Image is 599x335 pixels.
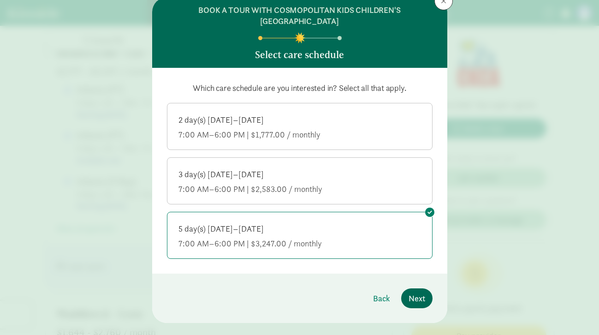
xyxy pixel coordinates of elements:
[178,223,421,234] div: 5 day(s) [DATE]–[DATE]
[167,5,433,27] h6: BOOK A TOUR WITH COSMOPOLITAN KIDS CHILDREN'S [GEOGRAPHIC_DATA]
[178,169,421,180] div: 3 day(s) [DATE]–[DATE]
[255,49,344,60] h5: Select care schedule
[178,184,421,195] div: 7:00 AM–6:00 PM | $2,583.00 / monthly
[401,288,433,308] button: Next
[178,129,421,140] div: 7:00 AM–6:00 PM | $1,777.00 / monthly
[373,292,390,305] span: Back
[167,83,433,94] p: Which care schedule are you interested in? Select all that apply.
[409,292,425,305] span: Next
[178,238,421,249] div: 7:00 AM–6:00 PM | $3,247.00 / monthly
[366,288,397,308] button: Back
[178,114,421,126] div: 2 day(s) [DATE]–[DATE]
